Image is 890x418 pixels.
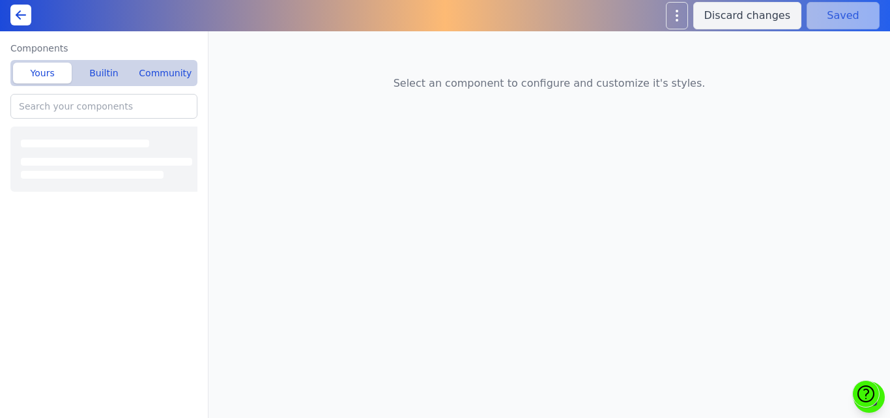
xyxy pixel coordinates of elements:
[10,94,197,119] input: Search your components
[394,76,706,91] p: Select an component to configure and customize it's styles.
[136,63,195,83] button: Community
[693,2,801,29] button: Discard changes
[74,63,133,83] button: Builtin
[807,2,880,29] button: Saved
[13,63,72,83] button: Yours
[10,42,197,55] label: Components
